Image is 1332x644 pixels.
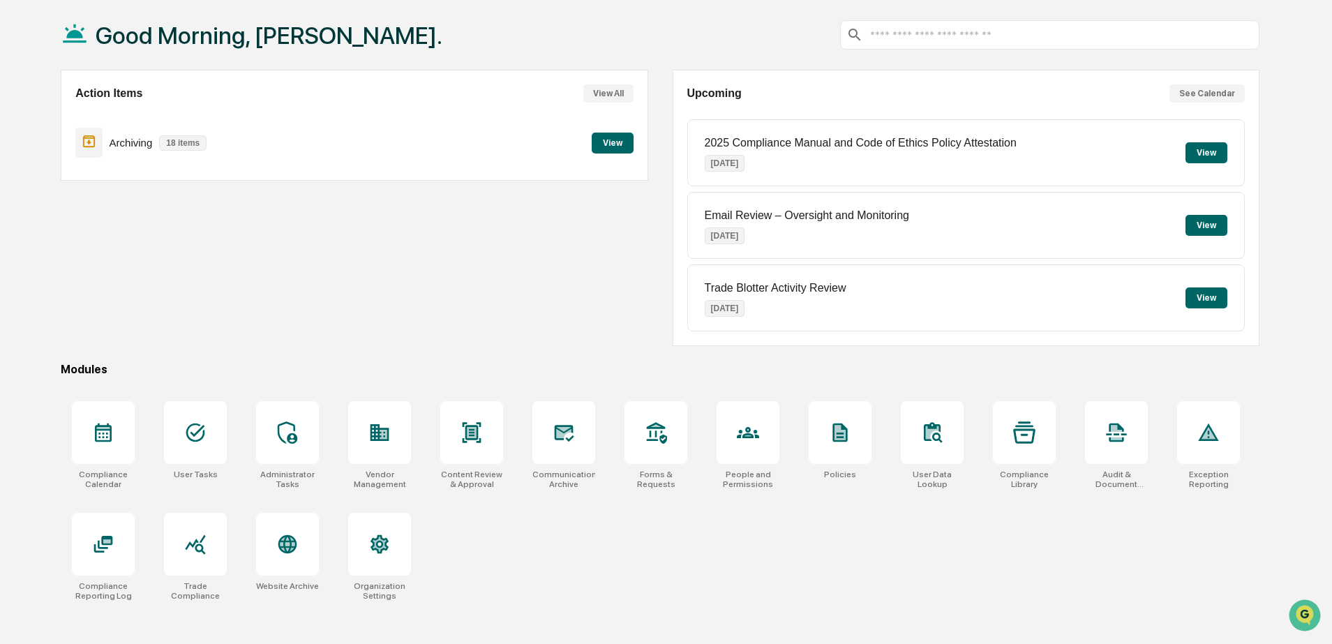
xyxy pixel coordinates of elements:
[993,470,1056,489] div: Compliance Library
[43,227,113,239] span: [PERSON_NAME]
[124,227,152,239] span: [DATE]
[237,111,254,128] button: Start new chat
[705,155,745,172] p: [DATE]
[1177,470,1240,489] div: Exception Reporting
[61,363,1259,376] div: Modules
[98,345,169,357] a: Powered byPylon
[624,470,687,489] div: Forms & Requests
[28,285,90,299] span: Preclearance
[14,107,39,132] img: 1746055101610-c473b297-6a78-478c-a979-82029cc54cd1
[583,84,634,103] button: View All
[532,470,595,489] div: Communications Archive
[592,135,634,149] a: View
[1169,84,1245,103] button: See Calendar
[1185,142,1227,163] button: View
[705,209,909,222] p: Email Review – Oversight and Monitoring
[124,190,152,201] span: [DATE]
[687,87,742,100] h2: Upcoming
[116,190,121,201] span: •
[63,121,192,132] div: We're available if you need us!
[256,470,319,489] div: Administrator Tasks
[705,282,846,294] p: Trade Blotter Activity Review
[216,152,254,169] button: See all
[174,470,218,479] div: User Tasks
[14,313,25,324] div: 🔎
[8,306,93,331] a: 🔎Data Lookup
[14,177,36,199] img: Shannon Brady
[705,300,745,317] p: [DATE]
[75,87,142,100] h2: Action Items
[1185,215,1227,236] button: View
[72,470,135,489] div: Compliance Calendar
[592,133,634,153] button: View
[115,285,173,299] span: Attestations
[348,581,411,601] div: Organization Settings
[1085,470,1148,489] div: Audit & Document Logs
[348,470,411,489] div: Vendor Management
[440,470,503,489] div: Content Review & Approval
[14,214,36,237] img: Shannon Brady
[717,470,779,489] div: People and Permissions
[139,346,169,357] span: Pylon
[110,137,153,149] p: Archiving
[96,280,179,305] a: 🗄️Attestations
[116,227,121,239] span: •
[101,287,112,298] div: 🗄️
[705,137,1017,149] p: 2025 Compliance Manual and Code of Ethics Policy Attestation
[256,581,319,591] div: Website Archive
[824,470,856,479] div: Policies
[29,107,54,132] img: 8933085812038_c878075ebb4cc5468115_72.jpg
[28,312,88,326] span: Data Lookup
[72,581,135,601] div: Compliance Reporting Log
[159,135,207,151] p: 18 items
[63,107,229,121] div: Start new chat
[14,287,25,298] div: 🖐️
[705,227,745,244] p: [DATE]
[43,190,113,201] span: [PERSON_NAME]
[14,155,93,166] div: Past conversations
[14,29,254,52] p: How can we help?
[901,470,964,489] div: User Data Lookup
[8,280,96,305] a: 🖐️Preclearance
[96,22,442,50] h1: Good Morning, [PERSON_NAME].
[1287,598,1325,636] iframe: Open customer support
[164,581,227,601] div: Trade Compliance
[1185,287,1227,308] button: View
